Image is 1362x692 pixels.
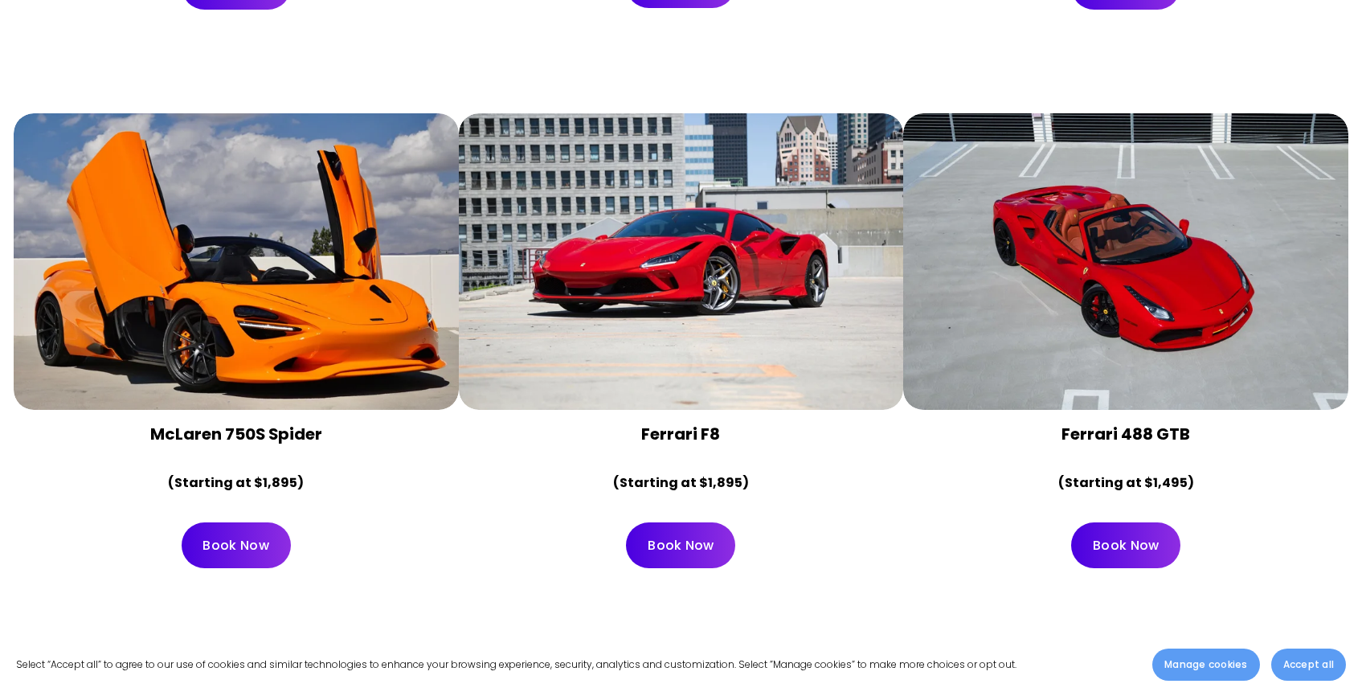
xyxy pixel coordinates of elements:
strong: McLaren 750S Spider [150,423,322,445]
strong: Ferrari 488 GTB [1061,423,1190,445]
strong: (Starting at $1,895) [168,473,304,492]
p: Select “Accept all” to agree to our use of cookies and similar technologies to enhance your brows... [16,656,1016,673]
span: Manage cookies [1164,657,1247,672]
strong: (Starting at $1,895) [613,473,749,492]
span: Accept all [1283,657,1334,672]
a: Book Now [626,522,735,568]
a: Book Now [182,522,291,568]
strong: Ferrari F8 [641,423,720,445]
button: Accept all [1271,649,1346,681]
strong: (Starting at $1,495) [1058,473,1194,492]
a: Book Now [1071,522,1180,568]
button: Manage cookies [1152,649,1259,681]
